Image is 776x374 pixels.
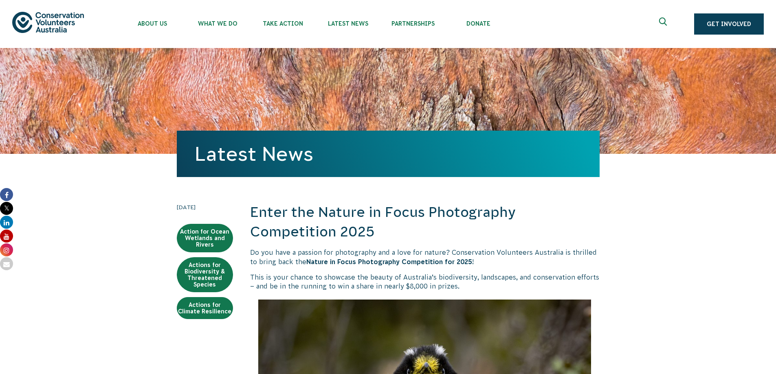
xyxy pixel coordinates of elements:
a: Get Involved [694,13,764,35]
a: Actions for Climate Resilience [177,297,233,319]
a: Latest News [195,143,313,165]
p: Do you have a passion for photography and a love for nature? Conservation Volunteers Australia is... [250,248,600,266]
span: Take Action [250,20,315,27]
span: Donate [446,20,511,27]
strong: Nature in Focus Photography Competition for 2025 [306,258,472,265]
button: Expand search box Close search box [654,14,674,34]
img: logo.svg [12,12,84,33]
p: This is your chance to showcase the beauty of Australia’s biodiversity, landscapes, and conservat... [250,273,600,291]
a: Actions for Biodiversity & Threatened Species [177,257,233,292]
span: What We Do [185,20,250,27]
span: Expand search box [659,17,669,31]
time: [DATE] [177,203,233,212]
a: Action for Ocean Wetlands and Rivers [177,224,233,252]
span: Partnerships [380,20,446,27]
h2: Enter the Nature in Focus Photography Competition 2025 [250,203,600,241]
span: Latest News [315,20,380,27]
span: About Us [120,20,185,27]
